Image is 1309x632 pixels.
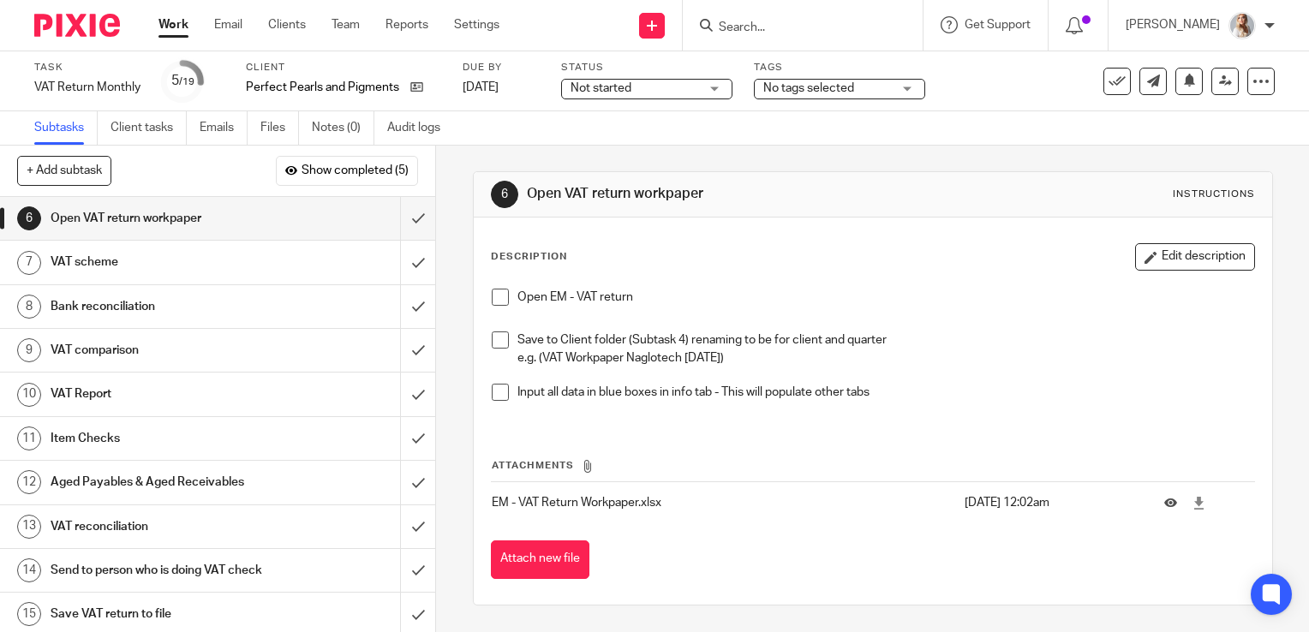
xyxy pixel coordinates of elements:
img: Pixie [34,14,120,37]
a: Team [332,16,360,33]
a: Work [158,16,188,33]
div: 8 [17,295,41,319]
div: 10 [17,383,41,407]
h1: Open VAT return workpaper [527,185,909,203]
div: 6 [491,181,518,208]
span: Show completed (5) [302,164,409,178]
p: [PERSON_NAME] [1126,16,1220,33]
button: Attach new file [491,540,589,579]
h1: VAT scheme [51,249,272,275]
label: Task [34,61,140,75]
input: Search [717,21,871,36]
p: e.g. (VAT Workpaper Naglotech [DATE]) [517,349,1254,367]
label: Due by [463,61,540,75]
p: Save to Client folder (Subtask 4) renaming to be for client and quarter [517,331,1254,349]
h1: VAT Report [51,381,272,407]
label: Tags [754,61,925,75]
h1: Save VAT return to file [51,601,272,627]
a: Download [1192,494,1205,511]
small: /19 [179,77,194,86]
label: Client [246,61,441,75]
a: Client tasks [111,111,187,145]
span: Get Support [965,19,1031,31]
button: + Add subtask [17,156,111,185]
h1: Send to person who is doing VAT check [51,557,272,583]
h1: Bank reconciliation [51,294,272,319]
div: 9 [17,338,41,362]
div: 6 [17,206,41,230]
div: 15 [17,602,41,626]
div: 11 [17,426,41,450]
p: Input all data in blue boxes in info tab - This will populate other tabs [517,384,1254,401]
h1: VAT reconciliation [51,514,272,540]
a: Audit logs [387,111,453,145]
a: Clients [268,16,306,33]
span: [DATE] [463,81,499,93]
h1: Open VAT return workpaper [51,206,272,231]
a: Settings [454,16,499,33]
label: Status [561,61,732,75]
p: Perfect Pearls and Pigments Ltd [246,79,402,96]
a: Email [214,16,242,33]
a: Files [260,111,299,145]
h1: Aged Payables & Aged Receivables [51,469,272,495]
span: No tags selected [763,82,854,94]
p: Open EM - VAT return [517,289,1254,306]
a: Emails [200,111,248,145]
a: Notes (0) [312,111,374,145]
a: Reports [386,16,428,33]
img: IMG_9968.jpg [1228,12,1256,39]
div: 7 [17,251,41,275]
h1: Item Checks [51,426,272,451]
p: Description [491,250,567,264]
button: Edit description [1135,243,1255,271]
div: 12 [17,470,41,494]
span: Attachments [492,461,574,470]
p: [DATE] 12:02am [965,494,1139,511]
div: 14 [17,558,41,582]
div: 5 [171,71,194,91]
span: Not started [571,82,631,94]
p: EM - VAT Return Workpaper.xlsx [492,494,955,511]
div: Instructions [1173,188,1255,201]
a: Subtasks [34,111,98,145]
button: Show completed (5) [276,156,418,185]
h1: VAT comparison [51,337,272,363]
div: 13 [17,515,41,539]
div: VAT Return Monthly [34,79,140,96]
